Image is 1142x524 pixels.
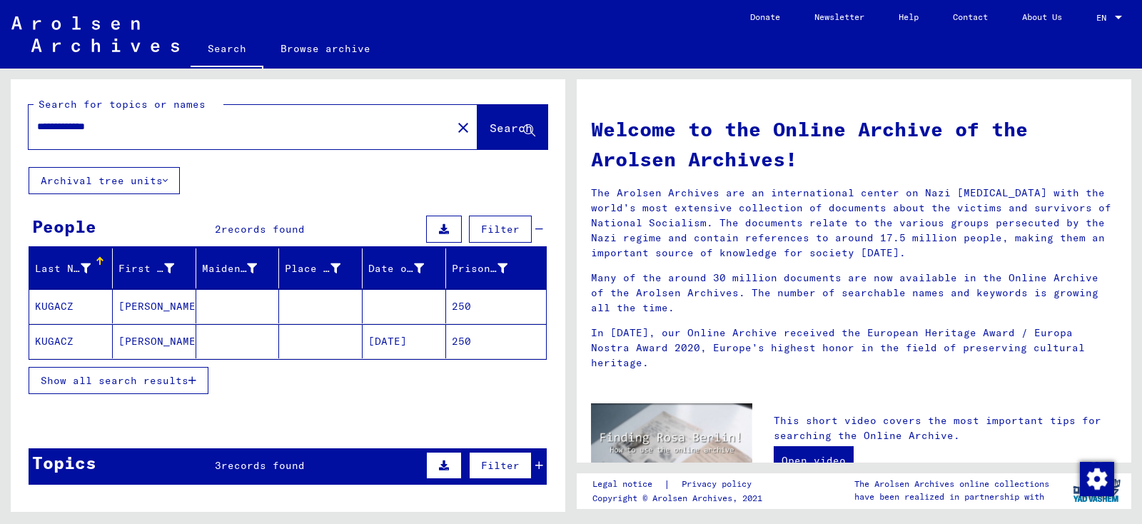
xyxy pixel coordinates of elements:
[591,271,1117,316] p: Many of the around 30 million documents are now available in the Online Archive of the Arolsen Ar...
[118,261,174,276] div: First Name
[279,248,363,288] mat-header-cell: Place of Birth
[774,446,854,475] a: Open video
[452,257,529,280] div: Prisoner #
[481,223,520,236] span: Filter
[35,257,112,280] div: Last Name
[113,324,196,358] mat-cell: [PERSON_NAME]
[113,248,196,288] mat-header-cell: First Name
[215,223,221,236] span: 2
[29,324,113,358] mat-cell: KUGACZ
[202,261,258,276] div: Maiden Name
[490,121,532,135] span: Search
[29,289,113,323] mat-cell: KUGACZ
[363,248,446,288] mat-header-cell: Date of Birth
[35,261,91,276] div: Last Name
[221,223,305,236] span: records found
[1080,462,1114,496] img: Change consent
[29,248,113,288] mat-header-cell: Last Name
[1079,461,1113,495] div: Change consent
[854,490,1049,503] p: have been realized in partnership with
[452,261,507,276] div: Prisoner #
[118,257,196,280] div: First Name
[29,367,208,394] button: Show all search results
[446,289,546,323] mat-cell: 250
[363,324,446,358] mat-cell: [DATE]
[592,477,664,492] a: Legal notice
[591,326,1117,371] p: In [DATE], our Online Archive received the European Heritage Award / Europa Nostra Award 2020, Eu...
[113,289,196,323] mat-cell: [PERSON_NAME]
[285,261,340,276] div: Place of Birth
[592,492,769,505] p: Copyright © Arolsen Archives, 2021
[368,261,424,276] div: Date of Birth
[39,98,206,111] mat-label: Search for topics or names
[591,186,1117,261] p: The Arolsen Archives are an international center on Nazi [MEDICAL_DATA] with the world’s most ext...
[32,450,96,475] div: Topics
[477,105,547,149] button: Search
[41,374,188,387] span: Show all search results
[1070,473,1123,508] img: yv_logo.png
[196,248,280,288] mat-header-cell: Maiden Name
[215,459,221,472] span: 3
[1096,13,1112,23] span: EN
[854,478,1049,490] p: The Arolsen Archives online collections
[455,119,472,136] mat-icon: close
[670,477,769,492] a: Privacy policy
[446,248,546,288] mat-header-cell: Prisoner #
[469,452,532,479] button: Filter
[32,213,96,239] div: People
[591,403,752,491] img: video.jpg
[263,31,388,66] a: Browse archive
[29,167,180,194] button: Archival tree units
[481,459,520,472] span: Filter
[191,31,263,69] a: Search
[11,16,179,52] img: Arolsen_neg.svg
[446,324,546,358] mat-cell: 250
[774,413,1117,443] p: This short video covers the most important tips for searching the Online Archive.
[469,216,532,243] button: Filter
[202,257,279,280] div: Maiden Name
[592,477,769,492] div: |
[449,113,477,141] button: Clear
[285,257,362,280] div: Place of Birth
[591,114,1117,174] h1: Welcome to the Online Archive of the Arolsen Archives!
[221,459,305,472] span: records found
[368,257,445,280] div: Date of Birth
